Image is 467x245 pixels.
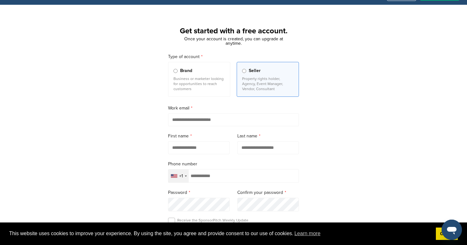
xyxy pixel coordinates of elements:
label: First name [168,133,230,140]
input: Brand Business or marketer looking for opportunities to reach customers [173,69,178,73]
label: Work email [168,105,299,112]
span: This website uses cookies to improve your experience. By using the site, you agree and provide co... [9,229,431,238]
label: Type of account [168,53,299,60]
p: Receive the SponsorPitch Weekly Update [177,218,248,223]
span: Once your account is created, you can upgrade at anytime. [184,36,283,46]
a: learn more about cookies [294,229,321,238]
div: +1 [179,174,183,178]
div: Selected country [168,169,189,182]
span: Seller [249,67,261,74]
label: Password [168,189,230,196]
span: Brand [180,67,192,74]
label: Phone number [168,161,299,168]
input: Seller Property rights holder, Agency, Event Manager, Vendor, Consultant [242,69,246,73]
label: Last name [237,133,299,140]
p: Property rights holder, Agency, Event Manager, Vendor, Consultant [242,76,294,91]
iframe: Button to launch messaging window [442,220,462,240]
a: dismiss cookie message [436,228,458,240]
label: Confirm your password [237,189,299,196]
h1: Get started with a free account. [160,25,307,37]
p: Business or marketer looking for opportunities to reach customers [173,76,225,91]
